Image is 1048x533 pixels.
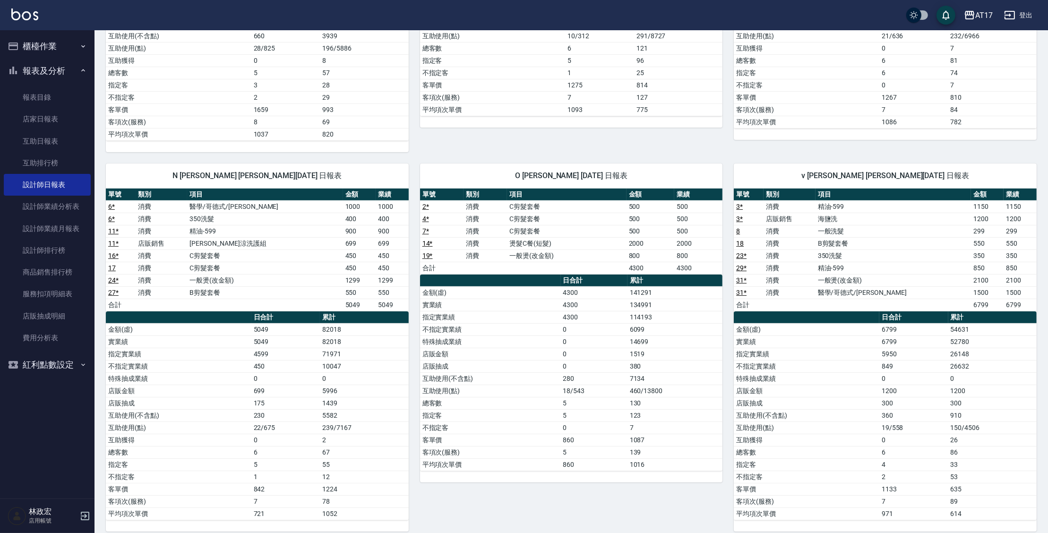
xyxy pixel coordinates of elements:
span: v [PERSON_NAME] [PERSON_NAME][DATE] 日報表 [745,171,1025,181]
td: 總客數 [420,42,566,54]
img: Person [8,507,26,525]
td: 500 [627,213,675,225]
th: 類別 [464,189,507,201]
td: 不指定客 [106,91,251,103]
td: 客單價 [106,103,251,116]
td: 460/13800 [627,385,723,397]
td: 5049 [251,335,320,348]
td: 6 [879,54,948,67]
td: 總客數 [734,54,879,67]
td: 800 [674,249,722,262]
td: 金額(虛) [734,323,879,335]
td: 5 [561,409,627,421]
td: 合計 [734,299,764,311]
a: 17 [108,264,116,272]
td: 指定實業績 [106,348,251,360]
a: 8 [736,227,740,235]
td: 平均項次單價 [420,103,566,116]
td: 6099 [627,323,723,335]
td: 消費 [136,286,187,299]
td: 消費 [136,213,187,225]
td: 店販金額 [106,385,251,397]
a: 互助排行榜 [4,152,91,174]
td: 196/5886 [320,42,408,54]
td: 25 [634,67,722,79]
td: 1200 [879,385,948,397]
td: 810 [948,91,1037,103]
td: 5 [251,67,320,79]
td: 127 [634,91,722,103]
td: 29 [320,91,408,103]
td: 84 [948,103,1037,116]
td: 互助使用(點) [734,30,879,42]
td: 380 [627,360,723,372]
td: 0 [561,335,627,348]
a: 商品銷售排行榜 [4,261,91,283]
td: 4300 [561,286,627,299]
th: 金額 [343,189,376,201]
th: 單號 [734,189,764,201]
td: 2000 [674,237,722,249]
td: 消費 [464,200,507,213]
td: C剪髮套餐 [187,262,343,274]
td: 900 [376,225,409,237]
th: 日合計 [879,311,948,324]
td: 客單價 [734,91,879,103]
td: 0 [251,54,320,67]
td: 指定客 [106,79,251,91]
td: 3 [251,79,320,91]
td: 3939 [320,30,408,42]
td: 互助使用(點) [420,30,566,42]
span: N [PERSON_NAME] [PERSON_NAME][DATE] 日報表 [117,171,397,181]
td: 平均項次單價 [734,116,879,128]
td: 5049 [251,323,320,335]
td: 指定客 [420,54,566,67]
td: 互助獲得 [106,54,251,67]
td: 4300 [627,262,675,274]
td: 52780 [948,335,1037,348]
th: 累計 [320,311,408,324]
td: 合計 [420,262,464,274]
a: 報表目錄 [4,86,91,108]
td: 0 [948,372,1037,385]
td: 5582 [320,409,408,421]
td: 消費 [136,274,187,286]
td: 900 [343,225,376,237]
td: B剪髮套餐 [187,286,343,299]
table: a dense table [420,275,723,471]
td: 400 [343,213,376,225]
td: 71971 [320,348,408,360]
td: 精油-599 [187,225,343,237]
td: 0 [251,372,320,385]
td: 6 [879,67,948,79]
td: 消費 [464,225,507,237]
td: 2000 [627,237,675,249]
td: 7 [948,42,1037,54]
td: C剪髮套餐 [507,200,626,213]
td: 21/636 [879,30,948,42]
td: 1200 [948,385,1037,397]
td: 400 [376,213,409,225]
td: 1439 [320,397,408,409]
th: 業績 [376,189,409,201]
td: 5950 [879,348,948,360]
td: 1200 [971,213,1004,225]
td: 121 [634,42,722,54]
td: 平均項次單價 [106,128,251,140]
td: 金額(虛) [420,286,561,299]
th: 單號 [106,189,136,201]
td: 特殊抽成業績 [734,372,879,385]
p: 店用帳號 [29,516,77,525]
td: 820 [320,128,408,140]
td: 不指定客 [420,67,566,79]
td: 互助使用(不含點) [106,30,251,42]
td: 54631 [948,323,1037,335]
td: 店販抽成 [734,397,879,409]
td: 2 [251,91,320,103]
td: 300 [948,397,1037,409]
td: 10047 [320,360,408,372]
h5: 林政宏 [29,507,77,516]
td: 指定實業績 [734,348,879,360]
td: 消費 [136,249,187,262]
td: 850 [1004,262,1037,274]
